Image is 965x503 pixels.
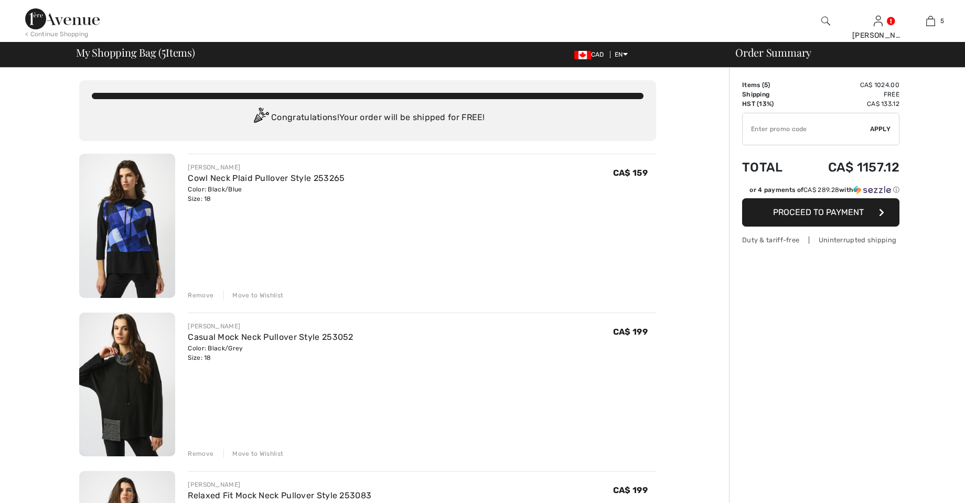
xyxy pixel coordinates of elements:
[188,163,345,172] div: [PERSON_NAME]
[742,90,799,99] td: Shipping
[188,322,353,331] div: [PERSON_NAME]
[250,108,271,129] img: Congratulation2.svg
[79,313,175,457] img: Casual Mock Neck Pullover Style 253052
[743,113,870,145] input: Promo code
[742,185,899,198] div: or 4 payments ofCA$ 289.28withSezzle Click to learn more about Sezzle
[574,51,591,59] img: Canadian Dollar
[799,99,899,109] td: CA$ 133.12
[742,198,899,227] button: Proceed to Payment
[749,185,899,195] div: or 4 payments of with
[574,51,608,58] span: CAD
[613,327,648,337] span: CA$ 199
[188,173,345,183] a: Cowl Neck Plaid Pullover Style 253265
[162,45,166,58] span: 5
[223,449,283,458] div: Move to Wishlist
[870,124,891,134] span: Apply
[188,480,371,489] div: [PERSON_NAME]
[742,99,799,109] td: HST (13%)
[188,185,345,204] div: Color: Black/Blue Size: 18
[188,332,353,342] a: Casual Mock Neck Pullover Style 253052
[723,47,959,58] div: Order Summary
[92,108,644,129] div: Congratulations! Your order will be shipped for FREE!
[188,449,213,458] div: Remove
[25,29,89,39] div: < Continue Shopping
[188,291,213,300] div: Remove
[799,80,899,90] td: CA$ 1024.00
[742,149,799,185] td: Total
[799,90,899,99] td: Free
[874,15,883,27] img: My Info
[853,185,891,195] img: Sezzle
[799,149,899,185] td: CA$ 1157.12
[25,8,100,29] img: 1ère Avenue
[742,80,799,90] td: Items ( )
[852,30,904,41] div: [PERSON_NAME]
[223,291,283,300] div: Move to Wishlist
[940,16,944,26] span: 5
[613,168,648,178] span: CA$ 159
[742,235,899,245] div: Duty & tariff-free | Uninterrupted shipping
[874,16,883,26] a: Sign In
[79,154,175,298] img: Cowl Neck Plaid Pullover Style 253265
[905,15,956,27] a: 5
[615,51,628,58] span: EN
[613,485,648,495] span: CA$ 199
[76,47,195,58] span: My Shopping Bag ( Items)
[803,186,839,194] span: CA$ 289.28
[764,81,768,89] span: 5
[773,207,864,217] span: Proceed to Payment
[188,344,353,362] div: Color: Black/Grey Size: 18
[821,15,830,27] img: search the website
[188,490,371,500] a: Relaxed Fit Mock Neck Pullover Style 253083
[926,15,935,27] img: My Bag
